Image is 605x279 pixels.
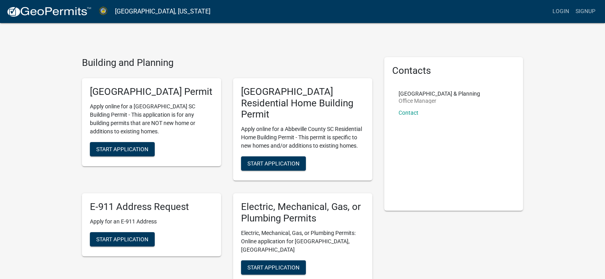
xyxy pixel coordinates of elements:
[90,102,213,136] p: Apply online for a [GEOGRAPHIC_DATA] SC Building Permit - This application is for any building pe...
[82,57,372,69] h4: Building and Planning
[241,229,364,254] p: Electric, Mechanical, Gas, or Plumbing Permits: Online application for [GEOGRAPHIC_DATA], [GEOGRA...
[98,6,109,17] img: Abbeville County, South Carolina
[96,146,148,152] span: Start Application
[392,65,516,77] h5: Contacts
[241,125,364,150] p: Apply online for a Abbeville County SC Residential Home Building Permit - This permit is specific...
[399,91,480,96] p: [GEOGRAPHIC_DATA] & Planning
[96,236,148,242] span: Start Application
[549,4,572,19] a: Login
[115,5,210,18] a: [GEOGRAPHIC_DATA], [US_STATE]
[399,98,480,104] p: Office Manager
[90,142,155,156] button: Start Application
[241,260,306,275] button: Start Application
[241,86,364,120] h5: [GEOGRAPHIC_DATA] Residential Home Building Permit
[399,110,418,116] a: Contact
[90,86,213,98] h5: [GEOGRAPHIC_DATA] Permit
[572,4,599,19] a: Signup
[241,201,364,224] h5: Electric, Mechanical, Gas, or Plumbing Permits
[241,156,306,171] button: Start Application
[247,160,300,167] span: Start Application
[90,201,213,213] h5: E-911 Address Request
[247,264,300,270] span: Start Application
[90,232,155,246] button: Start Application
[90,217,213,226] p: Apply for an E-911 Address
